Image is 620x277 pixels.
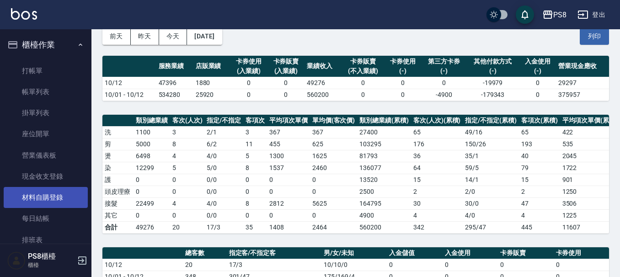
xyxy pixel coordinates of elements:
[204,115,243,127] th: 指定/不指定
[574,6,609,23] button: 登出
[28,261,75,269] p: 櫃檯
[321,247,387,259] th: 男/女/未知
[170,126,205,138] td: 3
[156,56,193,77] th: 服務業績
[4,102,88,123] a: 掛單列表
[519,174,560,186] td: 15
[519,221,560,233] td: 445
[170,197,205,209] td: 4
[556,89,609,101] td: 375957
[305,56,342,77] th: 業績收入
[519,209,560,221] td: 4
[170,162,205,174] td: 5
[102,77,156,89] td: 10/12
[134,221,170,233] td: 49276
[463,221,519,233] td: 295/47
[204,209,243,221] td: 0 / 0
[357,115,411,127] th: 類別總業績(累積)
[411,174,463,186] td: 15
[170,209,205,221] td: 0
[357,150,411,162] td: 81793
[102,259,183,271] td: 10/12
[267,174,310,186] td: 0
[519,162,560,174] td: 79
[204,197,243,209] td: 4 / 0
[411,162,463,174] td: 64
[267,162,310,174] td: 1537
[102,197,134,209] td: 接髮
[204,174,243,186] td: 0 / 0
[386,57,419,66] div: 卡券使用
[519,89,556,101] td: 0
[519,115,560,127] th: 客項次(累積)
[230,77,267,89] td: 0
[227,247,322,259] th: 指定客/不指定客
[310,126,358,138] td: 367
[243,115,267,127] th: 客項次
[553,9,567,21] div: PS8
[102,89,156,101] td: 10/01 - 10/12
[463,209,519,221] td: 4 / 0
[204,126,243,138] td: 2 / 1
[519,197,560,209] td: 47
[102,56,609,101] table: a dense table
[423,66,464,76] div: (-)
[310,209,358,221] td: 0
[423,57,464,66] div: 第三方卡券
[411,126,463,138] td: 65
[102,209,134,221] td: 其它
[463,197,519,209] td: 30 / 0
[267,126,310,138] td: 367
[519,150,560,162] td: 40
[421,77,466,89] td: 0
[463,126,519,138] td: 49 / 16
[411,150,463,162] td: 36
[183,259,227,271] td: 20
[519,77,556,89] td: 0
[421,89,466,101] td: -4900
[134,162,170,174] td: 12299
[469,66,517,76] div: (-)
[580,28,609,45] button: 列印
[156,89,193,101] td: 534280
[310,138,358,150] td: 625
[4,166,88,187] a: 現金收支登錄
[102,28,131,45] button: 前天
[4,81,88,102] a: 帳單列表
[310,162,358,174] td: 2460
[4,187,88,208] a: 材料自購登錄
[267,209,310,221] td: 0
[443,247,498,259] th: 入金使用
[498,247,553,259] th: 卡券販賣
[204,162,243,174] td: 5 / 0
[243,174,267,186] td: 0
[243,221,267,233] td: 35
[516,5,534,24] button: save
[411,209,463,221] td: 4
[357,162,411,174] td: 136077
[539,5,570,24] button: PS8
[519,186,560,197] td: 2
[310,221,358,233] td: 2464
[344,57,382,66] div: 卡券販賣
[230,89,267,101] td: 0
[243,150,267,162] td: 5
[204,221,243,233] td: 17/3
[4,33,88,57] button: 櫃檯作業
[554,259,609,271] td: 0
[267,89,305,101] td: 0
[270,66,302,76] div: (入業績)
[519,138,560,150] td: 193
[305,89,342,101] td: 560200
[193,77,230,89] td: 1880
[204,138,243,150] td: 6 / 2
[102,138,134,150] td: 剪
[11,8,37,20] img: Logo
[463,115,519,127] th: 指定/不指定(累積)
[233,57,265,66] div: 卡券使用
[357,126,411,138] td: 27400
[267,77,305,89] td: 0
[170,138,205,150] td: 8
[227,259,322,271] td: 17/3
[357,209,411,221] td: 4900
